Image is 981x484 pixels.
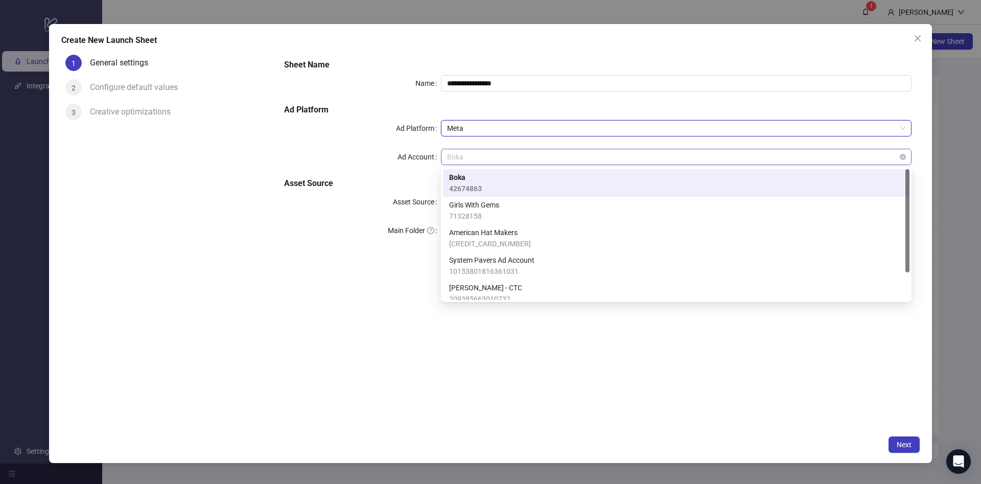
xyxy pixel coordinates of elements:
[914,34,922,42] span: close
[72,108,76,117] span: 3
[449,282,522,293] span: [PERSON_NAME] - CTC
[398,149,441,165] label: Ad Account
[449,266,534,277] span: 10153801816361031
[415,75,441,91] label: Name
[90,55,156,71] div: General settings
[90,79,186,96] div: Configure default values
[284,177,912,190] h5: Asset Source
[889,436,920,453] button: Next
[72,59,76,67] span: 1
[897,441,912,449] span: Next
[946,449,971,474] div: Open Intercom Messenger
[449,183,482,194] span: 42674863
[72,84,76,92] span: 2
[393,194,441,210] label: Asset Source
[449,199,499,211] span: Girls With Gems
[284,59,912,71] h5: Sheet Name
[449,227,531,238] span: American Hat Makers
[90,104,179,120] div: Creative optimizations
[427,227,434,234] span: question-circle
[443,224,909,252] div: American Hat Makers
[447,149,905,165] span: Boka
[900,154,906,160] span: close-circle
[449,211,499,222] span: 71328158
[449,238,531,249] span: [CREDIT_CARD_NUMBER]
[443,252,909,280] div: System Pavers Ad Account
[449,293,522,305] span: 209385663010732
[909,30,926,47] button: Close
[441,75,912,91] input: Name
[449,255,534,266] span: System Pavers Ad Account
[443,197,909,224] div: Girls With Gems
[396,120,441,136] label: Ad Platform
[443,280,909,307] div: JOLYN - CTC
[449,172,482,183] span: Boka
[443,169,909,197] div: Boka
[447,121,905,136] span: Meta
[61,34,920,47] div: Create New Launch Sheet
[388,222,441,239] label: Main Folder
[284,104,912,116] h5: Ad Platform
